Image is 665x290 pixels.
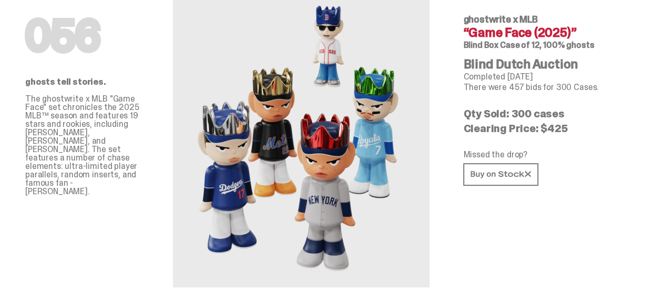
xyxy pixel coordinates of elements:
[25,78,139,86] p: ghosts tell stories.
[463,108,632,119] p: Qty Sold: 300 cases
[500,39,594,51] span: Case of 12, 100% ghosts
[463,39,498,51] span: Blind Box
[463,58,632,71] h4: Blind Dutch Auction
[463,83,632,92] p: There were 457 bids for 300 Cases.
[463,26,632,39] h4: “Game Face (2025)”
[25,95,139,196] p: The ghostwrite x MLB "Game Face" set chronicles the 2025 MLB™ season and features 19 stars and ro...
[463,123,632,134] p: Clearing Price: $425
[463,151,632,159] p: Missed the drop?
[25,15,139,57] h1: 056
[463,73,632,81] p: Completed [DATE]
[463,13,537,26] span: ghostwrite x MLB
